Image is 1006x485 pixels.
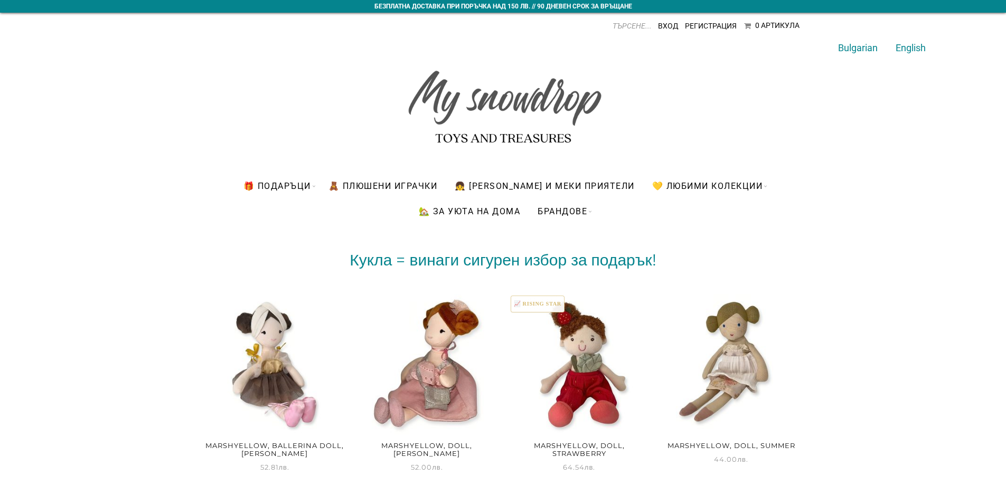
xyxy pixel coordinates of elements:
[744,22,800,30] a: 0 Артикула
[205,439,345,461] h2: Marshyellow, Ballerina Doll, [PERSON_NAME]
[530,198,595,224] a: БРАНДОВЕ
[896,42,926,53] a: English
[357,294,497,473] a: Marshyellow, Doll, [PERSON_NAME] 52.00лв.
[661,294,802,465] a: Marshyellow, Doll, Summer 44.00лв.
[279,463,290,471] span: лв.
[755,21,800,30] div: 0 Артикула
[737,455,748,463] span: лв.
[205,253,802,268] h2: Кукла = винаги сигурен избор за подарък!
[260,463,290,471] span: 52.81
[236,173,319,198] a: 🎁 Подаръци
[447,173,643,198] a: 👧 [PERSON_NAME] и меки приятели
[563,463,596,471] span: 64.54
[411,198,529,224] a: 🏡 За уюта на дома
[644,173,771,198] a: 💛 Любими Колекции
[357,439,497,461] h2: Marshyellow, Doll, [PERSON_NAME]
[661,439,802,453] h2: Marshyellow, Doll, Summer
[838,42,878,53] a: Bulgarian
[205,294,345,473] a: Marshyellow, Ballerina Doll, [PERSON_NAME] 52.81лв.
[403,52,604,152] img: My snowdrop
[411,463,443,471] span: 52.00
[321,173,446,198] a: 🧸 ПЛЮШЕНИ ИГРАЧКИ
[509,294,650,473] a: 📈 RISING STARMarshyellow, Doll, Strawberry 64.54лв.
[585,463,596,471] span: лв.
[509,439,650,461] h2: Marshyellow, Doll, Strawberry
[432,463,443,471] span: лв.
[572,18,652,34] input: ТЪРСЕНЕ...
[658,22,737,30] a: Вход Регистрация
[714,455,748,463] span: 44.00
